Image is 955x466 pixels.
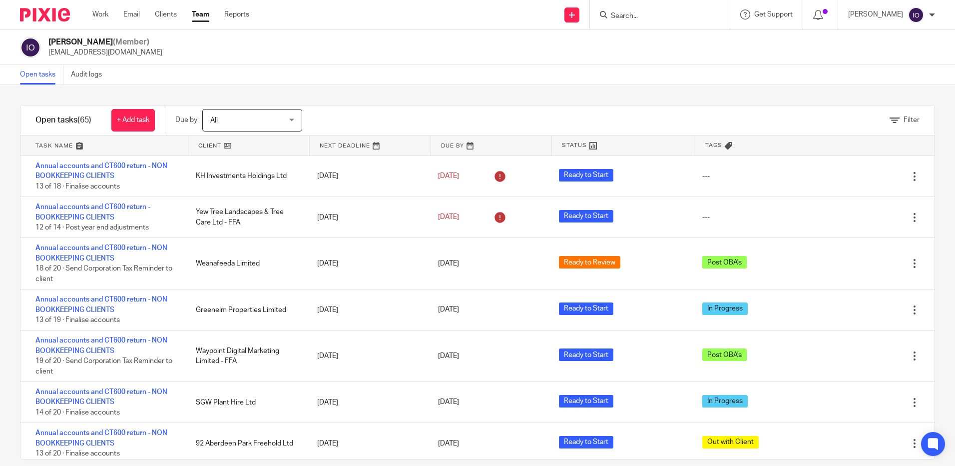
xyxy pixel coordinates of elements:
div: KH Investments Holdings Ltd [186,166,307,186]
span: Ready to Start [559,436,613,448]
span: 19 of 20 · Send Corporation Tax Reminder to client [35,357,172,375]
span: Status [562,141,587,149]
a: Email [123,9,140,19]
div: [DATE] [307,166,428,186]
a: Work [92,9,108,19]
div: Waypoint Digital Marketing Limited - FFA [186,341,307,371]
span: Ready to Start [559,348,613,361]
div: [DATE] [307,253,428,273]
img: svg%3E [20,37,41,58]
img: Pixie [20,8,70,21]
span: 13 of 19 · Finalise accounts [35,316,120,323]
div: Yew Tree Landscapes & Tree Care Ltd - FFA [186,202,307,232]
span: Ready to Start [559,169,613,181]
span: [DATE] [438,214,459,221]
div: [DATE] [307,207,428,227]
a: Annual accounts and CT600 return - NON BOOKKEEPING CLIENTS [35,429,167,446]
span: (65) [77,116,91,124]
input: Search [610,12,700,21]
a: Annual accounts and CT600 return - BOOKKEEPING CLIENTS [35,203,150,220]
span: Out with Client [702,436,759,448]
span: Ready to Start [559,395,613,407]
a: Annual accounts and CT600 return - NON BOOKKEEPING CLIENTS [35,296,167,313]
div: [DATE] [307,300,428,320]
span: [DATE] [438,260,459,267]
span: 18 of 20 · Send Corporation Tax Reminder to client [35,265,172,282]
img: svg%3E [908,7,924,23]
span: In Progress [702,395,748,407]
a: Open tasks [20,65,63,84]
span: [DATE] [438,440,459,447]
h2: [PERSON_NAME] [48,37,162,47]
p: Due by [175,115,197,125]
div: [DATE] [307,346,428,366]
span: Post OBA's [702,256,747,268]
a: Reports [224,9,249,19]
p: [PERSON_NAME] [848,9,903,19]
div: --- [702,171,710,181]
div: --- [702,212,710,222]
span: [DATE] [438,306,459,313]
div: 92 Aberdeen Park Freehold Ltd [186,433,307,453]
a: Clients [155,9,177,19]
span: 13 of 18 · Finalise accounts [35,183,120,190]
h1: Open tasks [35,115,91,125]
a: Annual accounts and CT600 return - NON BOOKKEEPING CLIENTS [35,162,167,179]
div: [DATE] [307,433,428,453]
span: 12 of 14 · Post year end adjustments [35,224,149,231]
span: [DATE] [438,352,459,359]
a: Annual accounts and CT600 return - NON BOOKKEEPING CLIENTS [35,244,167,261]
p: [EMAIL_ADDRESS][DOMAIN_NAME] [48,47,162,57]
div: [DATE] [307,392,428,412]
span: [DATE] [438,172,459,179]
a: + Add task [111,109,155,131]
span: 14 of 20 · Finalise accounts [35,409,120,416]
a: Team [192,9,209,19]
div: SGW Plant Hire Ltd [186,392,307,412]
span: Ready to Start [559,210,613,222]
span: Tags [705,141,722,149]
a: Annual accounts and CT600 return - NON BOOKKEEPING CLIENTS [35,337,167,354]
div: Greenelm Properties Limited [186,300,307,320]
span: Post OBA's [702,348,747,361]
span: In Progress [702,302,748,315]
span: All [210,117,218,124]
span: [DATE] [438,399,459,406]
span: Ready to Review [559,256,620,268]
span: Ready to Start [559,302,613,315]
span: Get Support [754,11,793,18]
span: 13 of 20 · Finalise accounts [35,450,120,457]
span: Filter [904,116,920,123]
div: Weanafeeda Limited [186,253,307,273]
span: (Member) [113,38,149,46]
a: Annual accounts and CT600 return - NON BOOKKEEPING CLIENTS [35,388,167,405]
a: Audit logs [71,65,109,84]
